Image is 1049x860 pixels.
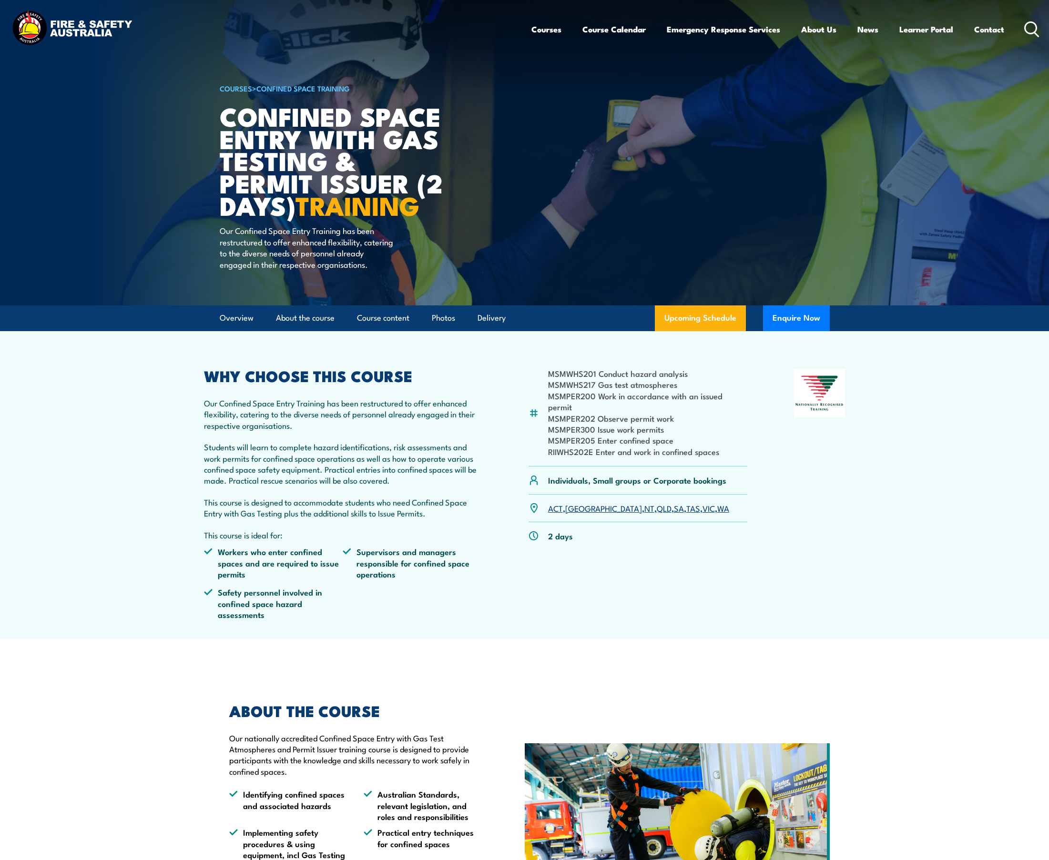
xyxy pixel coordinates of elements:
[204,441,482,486] p: Students will learn to complete hazard identifications, risk assessments and work permits for con...
[364,789,481,822] li: Australian Standards, relevant legislation, and roles and responsibilities
[204,397,482,431] p: Our Confined Space Entry Training has been restructured to offer enhanced flexibility, catering t...
[204,546,343,579] li: Workers who enter confined spaces and are required to issue permits
[220,83,252,93] a: COURSES
[548,368,748,379] li: MSMWHS201 Conduct hazard analysis
[801,17,836,42] a: About Us
[548,424,748,435] li: MSMPER300 Issue work permits
[717,502,729,514] a: WA
[229,704,481,717] h2: ABOUT THE COURSE
[548,446,748,457] li: RIIWHS202E Enter and work in confined spaces
[531,17,561,42] a: Courses
[644,502,654,514] a: NT
[899,17,953,42] a: Learner Portal
[657,502,672,514] a: QLD
[674,502,684,514] a: SA
[276,305,335,331] a: About the course
[548,530,573,541] p: 2 days
[295,185,419,224] strong: TRAINING
[703,502,715,514] a: VIC
[432,305,455,331] a: Photos
[763,305,830,331] button: Enquire Now
[256,83,350,93] a: Confined Space Training
[548,503,729,514] p: , , , , , , ,
[548,475,726,486] p: Individuals, Small groups or Corporate bookings
[794,369,845,417] img: Nationally Recognised Training logo.
[229,732,481,777] p: Our nationally accredited Confined Space Entry with Gas Test Atmospheres and Permit Issuer traini...
[204,529,482,540] p: This course is ideal for:
[343,546,482,579] li: Supervisors and managers responsible for confined space operations
[548,390,748,413] li: MSMPER200 Work in accordance with an issued permit
[655,305,746,331] a: Upcoming Schedule
[204,496,482,519] p: This course is designed to accommodate students who need Confined Space Entry with Gas Testing pl...
[220,105,455,216] h1: Confined Space Entry with Gas Testing & Permit Issuer (2 days)
[548,413,748,424] li: MSMPER202 Observe permit work
[974,17,1004,42] a: Contact
[220,225,394,270] p: Our Confined Space Entry Training has been restructured to offer enhanced flexibility, catering t...
[229,789,346,822] li: Identifying confined spaces and associated hazards
[357,305,409,331] a: Course content
[548,379,748,390] li: MSMWHS217 Gas test atmospheres
[548,502,563,514] a: ACT
[565,502,642,514] a: [GEOGRAPHIC_DATA]
[220,305,254,331] a: Overview
[667,17,780,42] a: Emergency Response Services
[478,305,506,331] a: Delivery
[582,17,646,42] a: Course Calendar
[857,17,878,42] a: News
[364,827,481,860] li: Practical entry techniques for confined spaces
[229,827,346,860] li: Implementing safety procedures & using equipment, incl Gas Testing
[686,502,700,514] a: TAS
[220,82,455,94] h6: >
[548,435,748,445] li: MSMPER205 Enter confined space
[204,587,343,620] li: Safety personnel involved in confined space hazard assessments
[204,369,482,382] h2: WHY CHOOSE THIS COURSE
